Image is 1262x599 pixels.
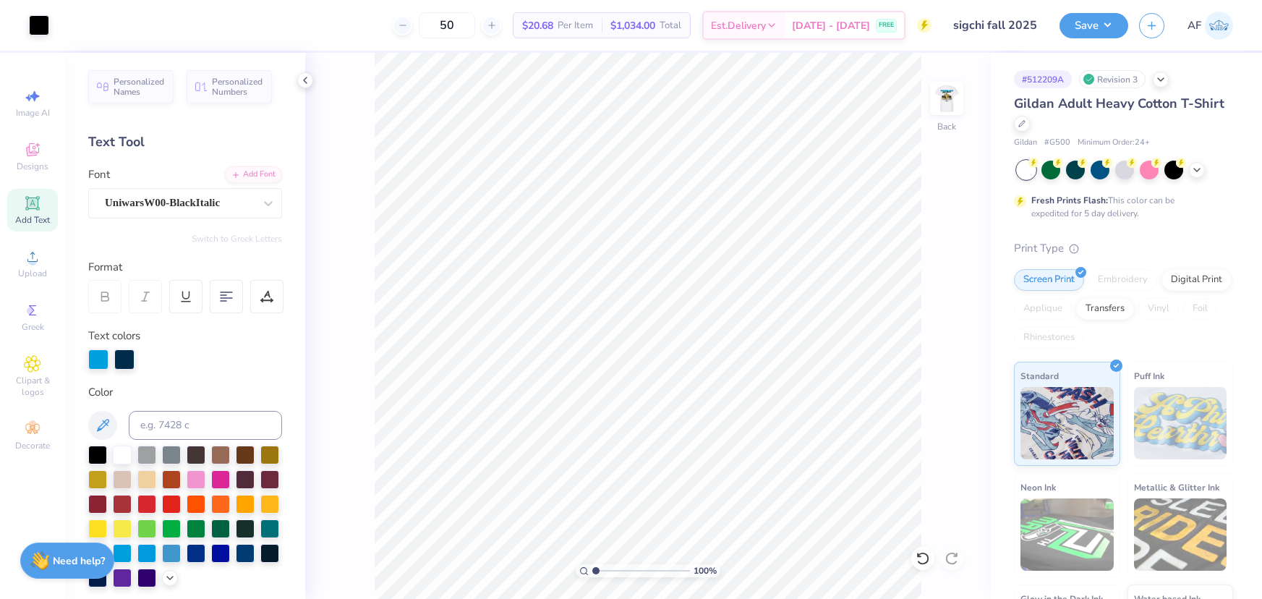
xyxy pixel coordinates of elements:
span: Neon Ink [1020,480,1056,495]
strong: Fresh Prints Flash: [1031,195,1108,206]
div: Foil [1183,298,1217,320]
span: Metallic & Glitter Ink [1134,480,1219,495]
div: Embroidery [1088,269,1157,291]
div: Rhinestones [1014,327,1084,349]
span: FREE [879,20,894,30]
img: Back [932,84,961,113]
div: Format [88,259,283,276]
strong: Need help? [53,554,105,568]
div: Color [88,384,282,401]
span: Decorate [15,440,50,451]
img: Neon Ink [1020,498,1114,571]
span: Per Item [558,18,593,33]
span: AF [1188,17,1201,34]
img: Metallic & Glitter Ink [1134,498,1227,571]
div: Back [937,120,956,133]
span: 100 % [694,564,717,577]
div: # 512209A [1014,70,1072,88]
span: $20.68 [522,18,553,33]
span: Upload [18,268,47,279]
span: # G500 [1044,137,1070,149]
span: Personalized Names [114,77,165,97]
div: Vinyl [1138,298,1179,320]
div: Transfers [1076,298,1134,320]
span: Image AI [16,107,50,119]
div: Revision 3 [1079,70,1146,88]
input: – – [419,12,475,38]
a: AF [1188,12,1233,40]
label: Text colors [88,328,140,344]
span: Standard [1020,368,1059,383]
span: Greek [22,321,44,333]
div: Screen Print [1014,269,1084,291]
button: Save [1060,13,1128,38]
span: Personalized Numbers [212,77,263,97]
div: Add Font [225,166,282,183]
img: Standard [1020,387,1114,459]
div: Digital Print [1161,269,1232,291]
img: Ana Francesca Bustamante [1205,12,1233,40]
div: This color can be expedited for 5 day delivery. [1031,194,1209,220]
span: $1,034.00 [610,18,655,33]
div: Applique [1014,298,1072,320]
label: Font [88,166,110,183]
img: Puff Ink [1134,387,1227,459]
div: Print Type [1014,240,1233,257]
span: Add Text [15,214,50,226]
span: Total [660,18,681,33]
span: Est. Delivery [711,18,766,33]
input: Untitled Design [942,11,1049,40]
span: Gildan [1014,137,1037,149]
span: Puff Ink [1134,368,1164,383]
div: Text Tool [88,132,282,152]
span: [DATE] - [DATE] [792,18,870,33]
span: Minimum Order: 24 + [1078,137,1150,149]
button: Switch to Greek Letters [192,233,282,245]
input: e.g. 7428 c [129,411,282,440]
span: Designs [17,161,48,172]
span: Clipart & logos [7,375,58,398]
span: Gildan Adult Heavy Cotton T-Shirt [1014,95,1224,112]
